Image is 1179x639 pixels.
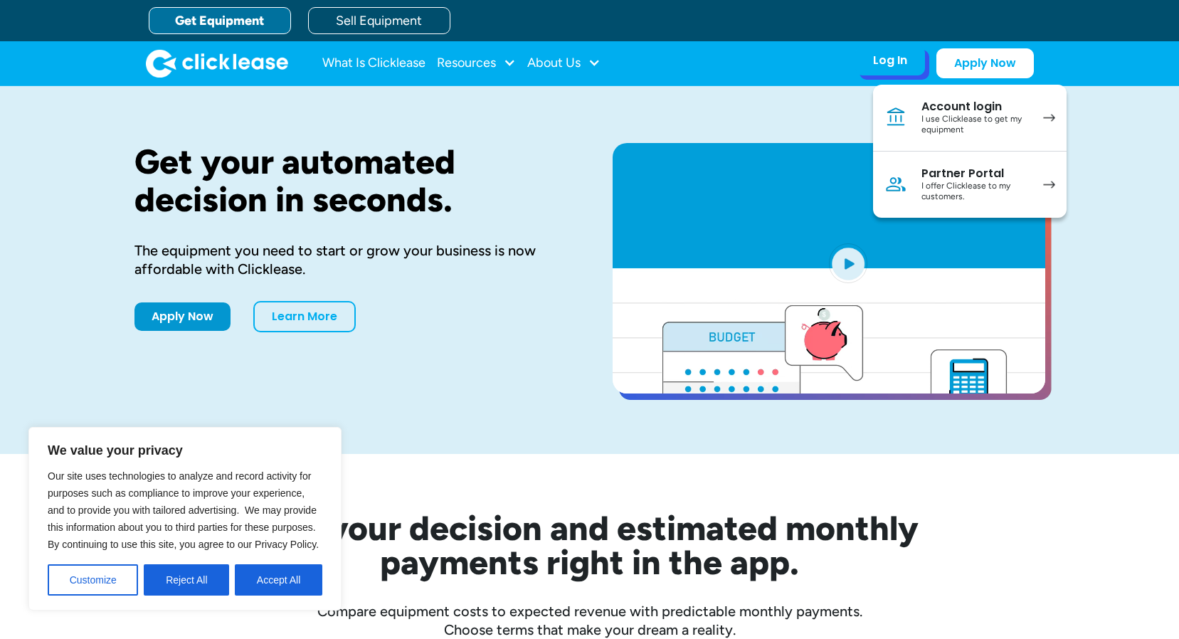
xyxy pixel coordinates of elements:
[437,49,516,78] div: Resources
[146,49,288,78] a: home
[149,7,291,34] a: Get Equipment
[134,602,1045,639] div: Compare equipment costs to expected revenue with predictable monthly payments. Choose terms that ...
[253,301,356,332] a: Learn More
[48,470,319,550] span: Our site uses technologies to analyze and record activity for purposes such as compliance to impr...
[146,49,288,78] img: Clicklease logo
[28,427,342,611] div: We value your privacy
[873,152,1067,218] a: Partner PortalI offer Clicklease to my customers.
[1043,114,1055,122] img: arrow
[134,241,567,278] div: The equipment you need to start or grow your business is now affordable with Clicklease.
[191,511,988,579] h2: See your decision and estimated monthly payments right in the app.
[873,85,1067,218] nav: Log In
[48,442,322,459] p: We value your privacy
[921,181,1029,203] div: I offer Clicklease to my customers.
[235,564,322,596] button: Accept All
[48,564,138,596] button: Customize
[144,564,229,596] button: Reject All
[921,114,1029,136] div: I use Clicklease to get my equipment
[527,49,601,78] div: About Us
[134,302,231,331] a: Apply Now
[308,7,450,34] a: Sell Equipment
[884,173,907,196] img: Person icon
[884,106,907,129] img: Bank icon
[873,53,907,68] div: Log In
[322,49,425,78] a: What Is Clicklease
[873,85,1067,152] a: Account loginI use Clicklease to get my equipment
[613,143,1045,394] a: open lightbox
[921,100,1029,114] div: Account login
[1043,181,1055,189] img: arrow
[829,243,867,283] img: Blue play button logo on a light blue circular background
[936,48,1034,78] a: Apply Now
[134,143,567,218] h1: Get your automated decision in seconds.
[921,167,1029,181] div: Partner Portal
